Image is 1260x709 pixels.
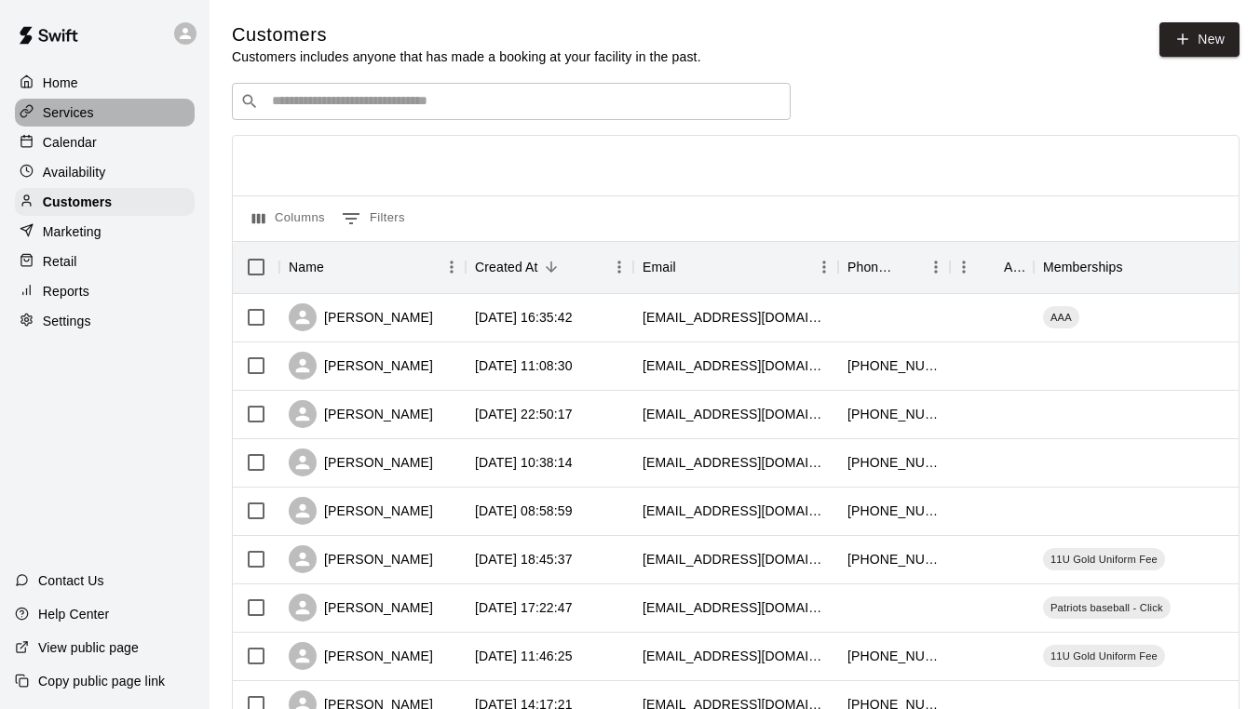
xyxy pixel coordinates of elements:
button: Menu [950,253,978,281]
div: 2025-08-14 11:08:30 [475,356,573,375]
button: Menu [605,253,633,281]
p: Customers [43,193,112,211]
div: Search customers by name or email [232,83,791,120]
span: 11U Gold Uniform Fee [1043,552,1165,567]
p: Services [43,103,94,122]
div: Patriots baseball - Click [1043,596,1171,619]
button: Sort [676,254,702,280]
p: Copy public page link [38,672,165,690]
p: Calendar [43,133,97,152]
div: +14176298538 [847,647,941,665]
p: Retail [43,252,77,271]
div: [PERSON_NAME] [289,594,433,622]
span: 11U Gold Uniform Fee [1043,649,1165,663]
p: Customers includes anyone that has made a booking at your facility in the past. [232,47,701,66]
div: Phone Number [838,241,950,293]
div: 2025-08-09 08:58:59 [475,502,573,520]
button: Sort [1123,254,1149,280]
div: Age [1004,241,1024,293]
div: Age [950,241,1034,293]
p: View public page [38,638,139,657]
a: Retail [15,247,195,275]
div: amylwheelis@gmail.com [643,550,829,569]
a: Calendar [15,128,195,156]
a: Settings [15,307,195,335]
div: 2025-08-08 11:46:25 [475,647,573,665]
div: Created At [475,241,538,293]
div: Name [279,241,466,293]
p: Home [43,74,78,92]
div: [PERSON_NAME] [289,352,433,380]
p: Settings [43,312,91,330]
div: lsouthwick6@gmail.com [643,356,829,375]
div: bdavittelectric@gmail.com [643,647,829,665]
span: Patriots baseball - Click [1043,600,1171,615]
button: Menu [438,253,466,281]
div: [PERSON_NAME] [289,448,433,476]
div: lovejoy1230@yahoo.com [643,502,829,520]
div: +15019938962 [847,405,941,423]
p: Availability [43,163,106,181]
div: +16303624400 [847,453,941,472]
button: Sort [896,254,922,280]
div: Email [633,241,838,293]
button: Select columns [248,204,330,234]
button: Menu [810,253,838,281]
div: [PERSON_NAME] [289,303,433,331]
div: 11U Gold Uniform Fee [1043,645,1165,667]
div: +18014584566 [847,356,941,375]
button: Show filters [337,204,410,234]
div: 2025-08-09 10:38:14 [475,453,573,472]
div: +14794267806 [847,502,941,520]
div: 2025-08-08 18:45:37 [475,550,573,569]
div: AAA [1043,306,1079,328]
div: 11U Gold Uniform Fee [1043,548,1165,570]
p: Marketing [43,222,102,241]
div: 2025-08-11 22:50:17 [475,405,573,423]
div: [PERSON_NAME] [289,642,433,670]
a: Customers [15,188,195,216]
span: AAA [1043,310,1079,325]
button: Sort [324,254,350,280]
button: Menu [922,253,950,281]
div: Phone Number [847,241,896,293]
a: Services [15,99,195,127]
div: Created At [466,241,633,293]
div: donklamert@me.com [643,453,829,472]
div: Memberships [1043,241,1123,293]
div: +14792231570 [847,550,941,569]
div: [PERSON_NAME] [289,497,433,525]
div: Email [643,241,676,293]
a: Reports [15,277,195,305]
a: Home [15,69,195,97]
a: Marketing [15,218,195,246]
button: Sort [978,254,1004,280]
div: 2025-08-08 17:22:47 [475,598,573,617]
p: Help Center [38,605,109,623]
p: Contact Us [38,571,104,590]
div: Name [289,241,324,293]
div: hogfan63@yahoo.com [643,308,829,327]
h5: Customers [232,22,701,47]
button: Sort [538,254,564,280]
div: trentondarling@yahoo.com [643,598,829,617]
div: [PERSON_NAME] [289,545,433,573]
div: 2025-08-14 16:35:42 [475,308,573,327]
div: sdavis8806@gmail.com [643,405,829,423]
a: New [1159,22,1240,57]
p: Reports [43,282,89,301]
div: [PERSON_NAME] [289,400,433,428]
a: Availability [15,158,195,186]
